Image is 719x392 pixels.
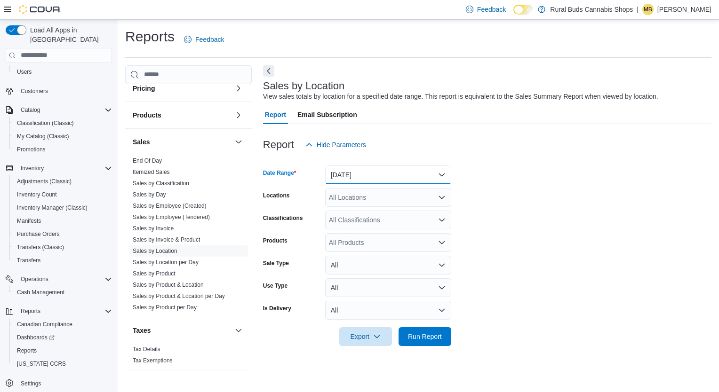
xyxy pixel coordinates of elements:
span: Washington CCRS [13,358,112,369]
button: Classification (Classic) [9,117,116,130]
span: Adjustments (Classic) [13,176,112,187]
a: Inventory Count [13,189,61,200]
button: My Catalog (Classic) [9,130,116,143]
button: All [325,301,451,320]
button: [DATE] [325,165,451,184]
span: Catalog [21,106,40,114]
button: Products [233,110,244,121]
a: Reports [13,345,40,356]
button: Products [133,110,231,120]
span: Customers [21,87,48,95]
button: Reports [9,344,116,357]
button: Inventory [2,162,116,175]
span: Run Report [408,332,442,341]
a: Feedback [180,30,228,49]
h3: Taxes [133,326,151,335]
a: Tax Details [133,346,160,353]
span: My Catalog (Classic) [17,133,69,140]
span: Dashboards [13,332,112,343]
label: Is Delivery [263,305,291,312]
label: Date Range [263,169,296,177]
span: End Of Day [133,157,162,165]
a: End Of Day [133,157,162,164]
span: Sales by Invoice & Product [133,236,200,243]
span: Transfers (Classic) [17,243,64,251]
button: Inventory Count [9,188,116,201]
a: Sales by Product & Location per Day [133,293,225,299]
a: Sales by Classification [133,180,189,187]
div: Michelle Brusse [642,4,654,15]
button: Transfers [9,254,116,267]
span: Operations [17,274,112,285]
span: Sales by Product per Day [133,304,197,311]
button: Inventory Manager (Classic) [9,201,116,214]
a: Sales by Product [133,270,176,277]
a: Sales by Employee (Tendered) [133,214,210,220]
span: Users [13,66,112,78]
span: Cash Management [13,287,112,298]
button: Taxes [233,325,244,336]
span: Dashboards [17,334,55,341]
a: Transfers (Classic) [13,242,68,253]
button: Catalog [17,104,44,116]
span: Inventory Count [17,191,57,198]
a: Itemized Sales [133,169,170,175]
span: Transfers [17,257,40,264]
a: Sales by Day [133,191,166,198]
span: Transfers [13,255,112,266]
button: Run Report [399,327,451,346]
h3: Products [133,110,161,120]
h3: Pricing [133,84,155,93]
a: [US_STATE] CCRS [13,358,70,369]
input: Dark Mode [513,5,533,15]
button: Cash Management [9,286,116,299]
p: | [637,4,639,15]
span: Load All Apps in [GEOGRAPHIC_DATA] [26,25,112,44]
p: Rural Buds Cannabis Shops [550,4,633,15]
span: Promotions [13,144,112,155]
span: Report [265,105,286,124]
button: Open list of options [438,239,446,246]
a: Purchase Orders [13,228,64,240]
a: Classification (Classic) [13,118,78,129]
span: Sales by Product & Location [133,281,204,289]
span: Sales by Location [133,247,177,255]
button: Canadian Compliance [9,318,116,331]
button: Adjustments (Classic) [9,175,116,188]
button: Settings [2,376,116,390]
h1: Reports [125,27,175,46]
span: Sales by Product [133,270,176,277]
a: Customers [17,86,52,97]
span: Inventory [21,165,44,172]
span: Cash Management [17,289,64,296]
button: Open list of options [438,216,446,224]
button: Promotions [9,143,116,156]
span: Transfers (Classic) [13,242,112,253]
button: All [325,256,451,274]
span: Feedback [195,35,224,44]
span: Manifests [13,215,112,227]
button: [US_STATE] CCRS [9,357,116,370]
span: Inventory Manager (Classic) [13,202,112,213]
a: Cash Management [13,287,68,298]
h3: Report [263,139,294,150]
span: Promotions [17,146,46,153]
label: Classifications [263,214,303,222]
a: Manifests [13,215,45,227]
label: Products [263,237,288,244]
span: Itemized Sales [133,168,170,176]
button: Operations [17,274,52,285]
span: Sales by Employee (Created) [133,202,207,210]
span: Operations [21,275,48,283]
img: Cova [19,5,61,14]
a: Settings [17,378,45,389]
a: Sales by Invoice & Product [133,236,200,243]
span: Sales by Invoice [133,225,174,232]
span: Inventory Count [13,189,112,200]
button: Users [9,65,116,78]
span: Feedback [477,5,506,14]
a: Tax Exemptions [133,357,173,364]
